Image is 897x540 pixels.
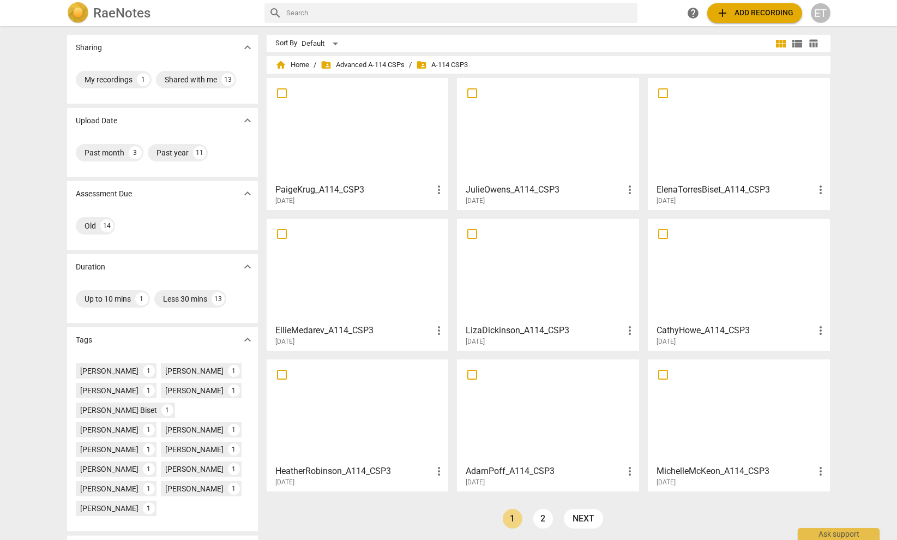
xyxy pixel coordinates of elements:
[503,509,522,529] a: Page 1 is your current page
[623,183,636,196] span: more_vert
[165,365,224,376] div: [PERSON_NAME]
[805,35,822,52] button: Table view
[461,363,635,487] a: AdamPoff_A114_CSP3[DATE]
[657,324,814,337] h3: CathyHowe_A114_CSP3
[93,5,150,21] h2: RaeNotes
[161,404,173,416] div: 1
[143,463,155,475] div: 1
[76,115,117,127] p: Upload Date
[85,74,133,85] div: My recordings
[239,259,256,275] button: Show more
[814,183,827,196] span: more_vert
[321,59,332,70] span: folder_shared
[241,187,254,200] span: expand_more
[85,147,124,158] div: Past month
[165,444,224,455] div: [PERSON_NAME]
[275,465,433,478] h3: HeatherRobinson_A114_CSP3
[165,483,224,494] div: [PERSON_NAME]
[652,82,826,205] a: ElenaTorresBiset_A114_CSP3[DATE]
[228,483,240,495] div: 1
[80,464,139,475] div: [PERSON_NAME]
[275,59,309,70] span: Home
[67,2,256,24] a: LogoRaeNotes
[143,483,155,495] div: 1
[657,465,814,478] h3: MichelleMcKeon_A114_CSP3
[657,478,676,487] span: [DATE]
[416,59,427,70] span: folder_shared
[228,463,240,475] div: 1
[80,424,139,435] div: [PERSON_NAME]
[652,223,826,346] a: CathyHowe_A114_CSP3[DATE]
[275,478,294,487] span: [DATE]
[716,7,729,20] span: add
[143,502,155,514] div: 1
[416,59,468,70] span: A-114 CSP3
[85,293,131,304] div: Up to 10 mins
[275,183,433,196] h3: PaigeKrug_A114_CSP3
[533,509,553,529] a: Page 2
[143,365,155,377] div: 1
[432,465,446,478] span: more_vert
[814,324,827,337] span: more_vert
[80,483,139,494] div: [PERSON_NAME]
[466,183,623,196] h3: JulieOwens_A114_CSP3
[80,405,157,416] div: [PERSON_NAME] Biset
[143,424,155,436] div: 1
[76,42,102,53] p: Sharing
[564,509,603,529] a: next
[137,73,150,86] div: 1
[165,464,224,475] div: [PERSON_NAME]
[165,424,224,435] div: [PERSON_NAME]
[143,385,155,397] div: 1
[302,35,342,52] div: Default
[275,39,297,47] div: Sort By
[321,59,405,70] span: Advanced A-114 CSPs
[270,363,445,487] a: HeatherRobinson_A114_CSP3[DATE]
[228,443,240,455] div: 1
[241,260,254,273] span: expand_more
[193,146,206,159] div: 11
[286,4,633,22] input: Search
[314,61,316,69] span: /
[808,38,818,49] span: table_chart
[76,188,132,200] p: Assessment Due
[789,35,805,52] button: List view
[100,219,113,232] div: 14
[798,528,880,540] div: Ask support
[270,223,445,346] a: EllieMedarev_A114_CSP3[DATE]
[241,333,254,346] span: expand_more
[228,424,240,436] div: 1
[683,3,703,23] a: Help
[129,146,142,159] div: 3
[466,337,485,346] span: [DATE]
[707,3,802,23] button: Upload
[269,7,282,20] span: search
[221,73,234,86] div: 13
[80,444,139,455] div: [PERSON_NAME]
[228,365,240,377] div: 1
[80,385,139,396] div: [PERSON_NAME]
[80,365,139,376] div: [PERSON_NAME]
[623,324,636,337] span: more_vert
[811,3,830,23] button: ET
[275,59,286,70] span: home
[623,465,636,478] span: more_vert
[773,35,789,52] button: Tile view
[163,293,207,304] div: Less 30 mins
[774,37,787,50] span: view_module
[791,37,804,50] span: view_list
[85,220,96,231] div: Old
[275,337,294,346] span: [DATE]
[466,324,623,337] h3: LizaDickinson_A114_CSP3
[212,292,225,305] div: 13
[657,337,676,346] span: [DATE]
[156,147,189,158] div: Past year
[135,292,148,305] div: 1
[275,196,294,206] span: [DATE]
[76,261,105,273] p: Duration
[239,112,256,129] button: Show more
[76,334,92,346] p: Tags
[432,183,446,196] span: more_vert
[657,196,676,206] span: [DATE]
